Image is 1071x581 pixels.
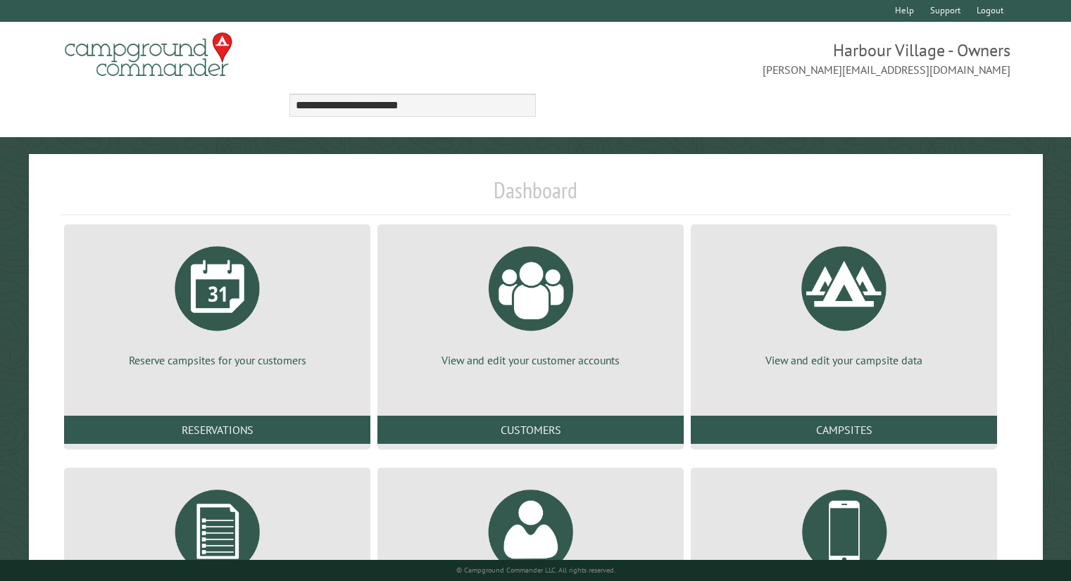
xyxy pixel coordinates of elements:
[394,236,667,368] a: View and edit your customer accounts
[708,236,980,368] a: View and edit your campsite data
[691,416,997,444] a: Campsites
[394,352,667,368] p: View and edit your customer accounts
[81,352,353,368] p: Reserve campsites for your customers
[377,416,684,444] a: Customers
[61,177,1010,215] h1: Dashboard
[61,27,237,82] img: Campground Commander
[708,352,980,368] p: View and edit your campsite data
[81,236,353,368] a: Reserve campsites for your customers
[456,566,615,575] small: © Campground Commander LLC. All rights reserved.
[64,416,370,444] a: Reservations
[536,39,1010,78] span: Harbour Village - Owners [PERSON_NAME][EMAIL_ADDRESS][DOMAIN_NAME]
